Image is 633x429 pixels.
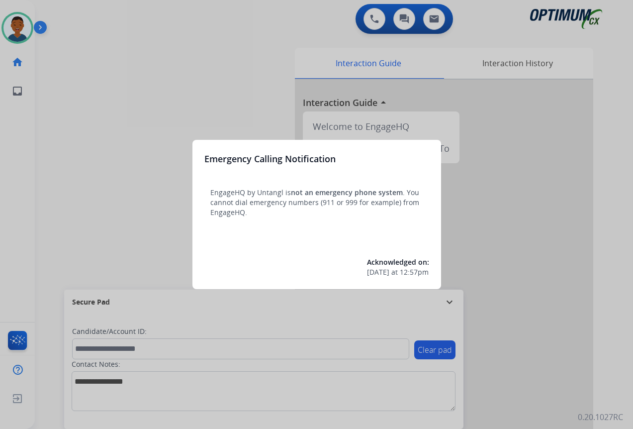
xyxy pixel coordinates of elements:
[400,267,429,277] span: 12:57pm
[291,188,403,197] span: not an emergency phone system
[578,411,623,423] p: 0.20.1027RC
[367,267,429,277] div: at
[367,257,429,267] span: Acknowledged on:
[204,152,336,166] h3: Emergency Calling Notification
[210,188,423,217] p: EngageHQ by Untangl is . You cannot dial emergency numbers (911 or 999 for example) from EngageHQ.
[367,267,389,277] span: [DATE]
